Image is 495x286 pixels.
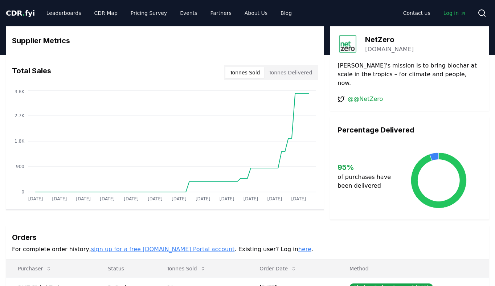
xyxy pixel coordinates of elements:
[41,7,87,20] a: Leaderboards
[337,162,396,173] h3: 95 %
[148,196,163,201] tspan: [DATE]
[196,196,210,201] tspan: [DATE]
[443,9,466,17] span: Log in
[397,7,472,20] nav: Main
[337,124,482,135] h3: Percentage Delivered
[12,261,57,276] button: Purchaser
[264,67,316,78] button: Tonnes Delivered
[102,265,149,272] p: Status
[15,89,25,94] tspan: 3.6K
[397,7,436,20] a: Contact us
[337,34,358,54] img: NetZero-logo
[15,113,25,118] tspan: 2.7K
[365,34,414,45] h3: NetZero
[174,7,203,20] a: Events
[52,196,67,201] tspan: [DATE]
[76,196,91,201] tspan: [DATE]
[89,7,123,20] a: CDR Map
[12,245,483,254] p: For complete order history, . Existing user? Log in .
[6,9,35,17] span: CDR fyi
[124,196,139,201] tspan: [DATE]
[344,265,483,272] p: Method
[267,196,282,201] tspan: [DATE]
[254,261,302,276] button: Order Date
[6,8,35,18] a: CDR.fyi
[16,164,24,169] tspan: 900
[337,173,396,190] p: of purchases have been delivered
[225,67,264,78] button: Tonnes Sold
[21,189,24,195] tspan: 0
[100,196,115,201] tspan: [DATE]
[291,196,306,201] tspan: [DATE]
[337,61,482,87] p: [PERSON_NAME]'s mission is to bring biochar at scale in the tropics – for climate and people, now.
[239,7,273,20] a: About Us
[298,246,311,253] a: here
[125,7,173,20] a: Pricing Survey
[348,95,383,103] a: @@NetZero
[12,65,51,80] h3: Total Sales
[28,196,43,201] tspan: [DATE]
[91,246,235,253] a: sign up for a free [DOMAIN_NAME] Portal account
[172,196,187,201] tspan: [DATE]
[15,139,25,144] tspan: 1.8K
[438,7,472,20] a: Log in
[12,232,483,243] h3: Orders
[275,7,298,20] a: Blog
[220,196,234,201] tspan: [DATE]
[41,7,298,20] nav: Main
[22,9,25,17] span: .
[205,7,237,20] a: Partners
[365,45,414,54] a: [DOMAIN_NAME]
[12,35,318,46] h3: Supplier Metrics
[244,196,258,201] tspan: [DATE]
[161,261,212,276] button: Tonnes Sold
